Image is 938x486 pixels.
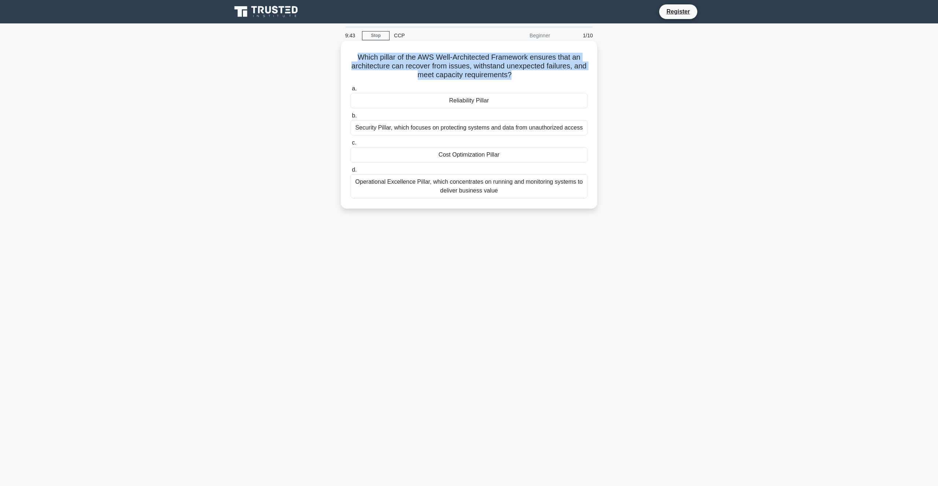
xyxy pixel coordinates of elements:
[350,53,588,80] h5: Which pillar of the AWS Well-Architected Framework ensures that an architecture can recover from ...
[490,28,554,43] div: Beginner
[554,28,597,43] div: 1/10
[362,31,389,40] a: Stop
[341,28,362,43] div: 9:43
[350,174,588,198] div: Operational Excellence Pillar, which concentrates on running and monitoring systems to deliver bu...
[352,85,357,91] span: a.
[350,147,588,162] div: Cost Optimization Pillar
[350,93,588,108] div: Reliability Pillar
[352,167,357,173] span: d.
[662,7,694,16] a: Register
[352,112,357,119] span: b.
[352,139,356,146] span: c.
[350,120,588,135] div: Security Pillar, which focuses on protecting systems and data from unauthorized access
[389,28,490,43] div: CCP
